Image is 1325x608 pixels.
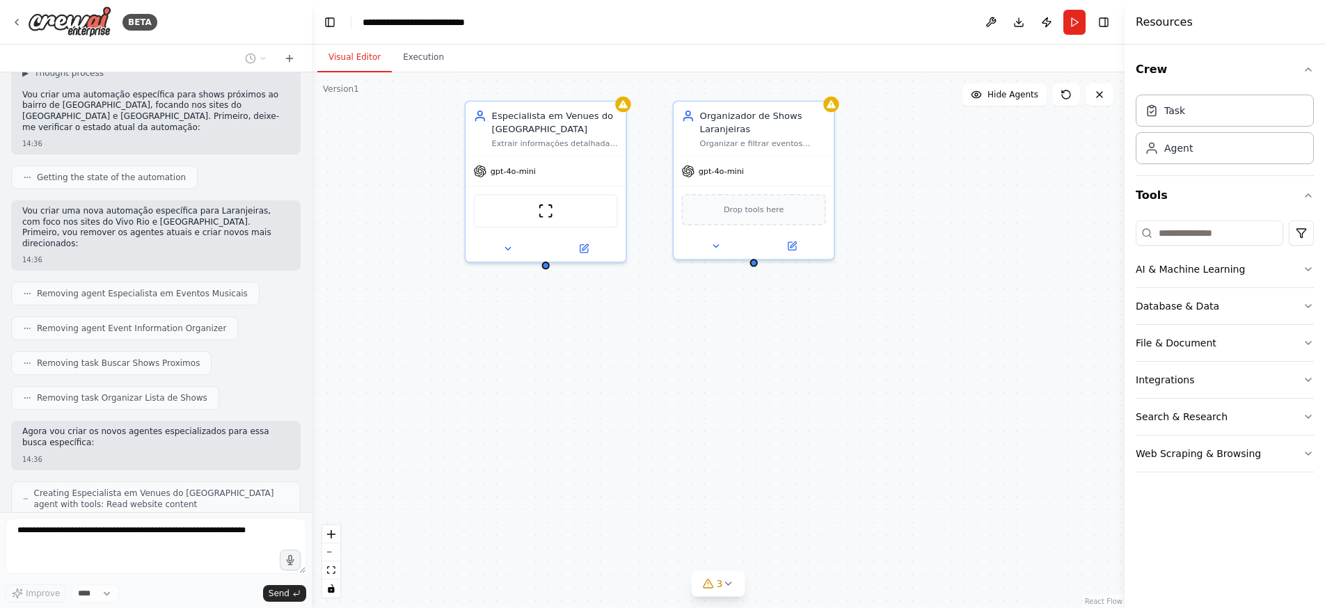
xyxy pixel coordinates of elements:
[322,525,340,543] button: zoom in
[464,100,627,263] div: Especialista em Venues do [GEOGRAPHIC_DATA]Extrair informações detalhadas sobre shows e eventos d...
[1136,176,1314,215] button: Tools
[538,203,553,218] img: ScrapeWebsiteTool
[699,166,744,177] span: gpt-4o-mini
[492,138,618,149] div: Extrair informações detalhadas sobre shows e eventos dos sites do Vivo Rio ([DOMAIN_NAME]) e Circ...
[37,358,200,369] span: Removing task Buscar Shows Proximos
[22,67,29,79] span: ▶
[1136,336,1216,350] div: File & Document
[26,588,60,599] span: Improve
[22,138,289,149] div: 14:36
[700,138,826,149] div: Organizar e filtrar eventos próximos ao bairro de [GEOGRAPHIC_DATA] no [GEOGRAPHIC_DATA], prioriz...
[1136,435,1314,472] button: Web Scraping & Browsing
[392,43,455,72] button: Execution
[37,288,248,299] span: Removing agent Especialista em Eventos Musicais
[1136,14,1193,31] h4: Resources
[37,172,186,183] span: Getting the state of the automation
[755,238,829,253] button: Open in side panel
[724,203,784,216] span: Drop tools here
[1136,251,1314,287] button: AI & Machine Learning
[22,255,289,265] div: 14:36
[987,89,1038,100] span: Hide Agents
[278,50,301,67] button: Start a new chat
[320,13,340,32] button: Hide left sidebar
[1136,89,1314,175] div: Crew
[37,323,226,334] span: Removing agent Event Information Organizer
[1164,104,1185,118] div: Task
[363,15,507,29] nav: breadcrumb
[1136,288,1314,324] button: Database & Data
[1136,215,1314,483] div: Tools
[239,50,273,67] button: Switch to previous chat
[322,525,340,598] div: React Flow controls
[692,571,745,597] button: 3
[322,579,340,598] button: toggle interactivity
[280,550,301,570] button: Click to speak your automation idea
[1094,13,1113,32] button: Hide right sidebar
[263,585,306,602] button: Send
[1164,141,1193,155] div: Agent
[22,426,289,448] p: Agora vou criar os novos agentes especializados para essa busca específica:
[22,90,289,133] p: Vou criar uma automação específica para shows próximos ao bairro de [GEOGRAPHIC_DATA], focando no...
[22,206,289,249] p: Vou criar uma nova automação específica para Laranjeiras, com foco nos sites do Vivo Rio e [GEOGR...
[492,109,618,135] div: Especialista em Venues do [GEOGRAPHIC_DATA]
[962,83,1047,106] button: Hide Agents
[1136,399,1314,435] button: Search & Research
[672,100,835,260] div: Organizador de Shows LaranjeirasOrganizar e filtrar eventos próximos ao bairro de [GEOGRAPHIC_DAT...
[34,488,289,510] span: Creating Especialista em Venues do [GEOGRAPHIC_DATA] agent with tools: Read website content
[269,588,289,599] span: Send
[34,67,104,79] span: Thought process
[122,14,157,31] div: BETA
[547,241,621,256] button: Open in side panel
[1136,410,1228,424] div: Search & Research
[1136,50,1314,89] button: Crew
[323,83,359,95] div: Version 1
[1085,598,1122,605] a: React Flow attribution
[1136,262,1245,276] div: AI & Machine Learning
[28,6,111,38] img: Logo
[1136,447,1261,461] div: Web Scraping & Browsing
[700,109,826,135] div: Organizador de Shows Laranjeiras
[1136,299,1219,313] div: Database & Data
[1136,373,1194,387] div: Integrations
[322,561,340,579] button: fit view
[1136,362,1314,398] button: Integrations
[1136,325,1314,361] button: File & Document
[22,67,104,79] button: ▶Thought process
[322,543,340,561] button: zoom out
[22,454,289,465] div: 14:36
[6,584,66,602] button: Improve
[317,43,392,72] button: Visual Editor
[717,577,723,591] span: 3
[491,166,536,177] span: gpt-4o-mini
[37,392,207,403] span: Removing task Organizar Lista de Shows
